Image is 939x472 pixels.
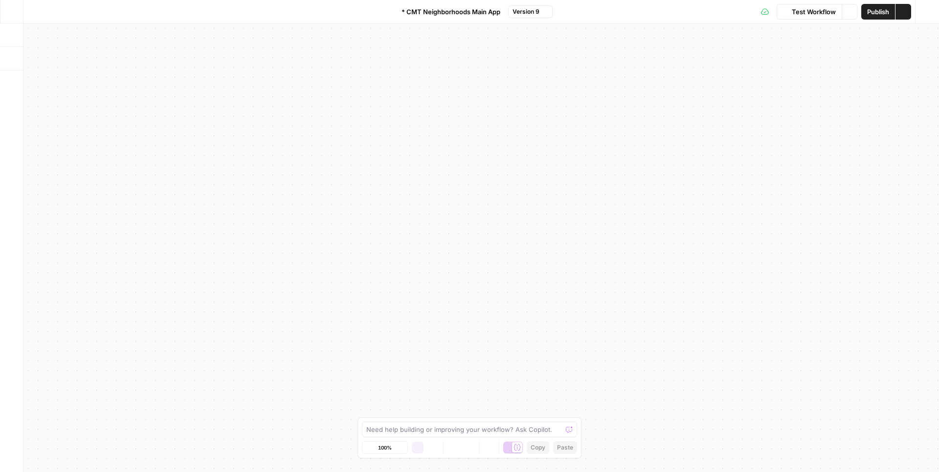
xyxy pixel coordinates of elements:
button: Version 9 [508,5,553,18]
button: Test Workflow [777,4,842,20]
span: Copy [531,443,545,452]
span: Test Workflow [792,7,836,17]
button: Copy [527,441,549,454]
span: 100% [378,444,392,451]
span: Paste [557,443,573,452]
button: Publish [861,4,895,20]
span: Version 9 [513,7,539,16]
span: * CMT Neighborhoods Main App [402,7,500,17]
button: * CMT Neighborhoods Main App [387,4,506,20]
button: Paste [553,441,577,454]
span: Publish [867,7,889,17]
